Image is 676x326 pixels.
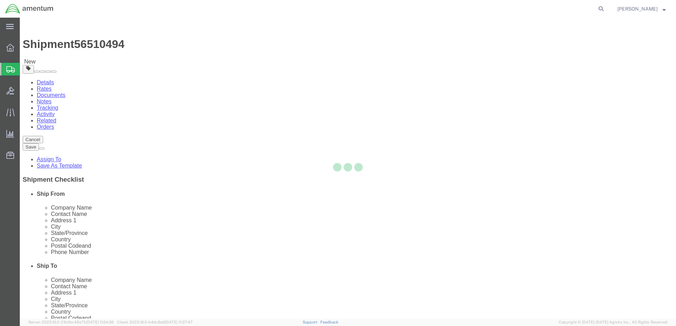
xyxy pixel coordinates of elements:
[5,4,54,14] img: logo
[617,5,666,13] button: [PERSON_NAME]
[303,320,320,324] a: Support
[86,320,114,324] span: [DATE] 11:54:36
[617,5,658,13] span: Scott Meyers
[117,320,193,324] span: Client: 2025.16.0-b4dc8a9
[28,320,114,324] span: Server: 2025.16.0-21b0bc45e7b
[559,319,668,325] span: Copyright © [DATE]-[DATE] Agistix Inc., All Rights Reserved
[165,320,193,324] span: [DATE] 11:37:47
[320,320,338,324] a: Feedback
